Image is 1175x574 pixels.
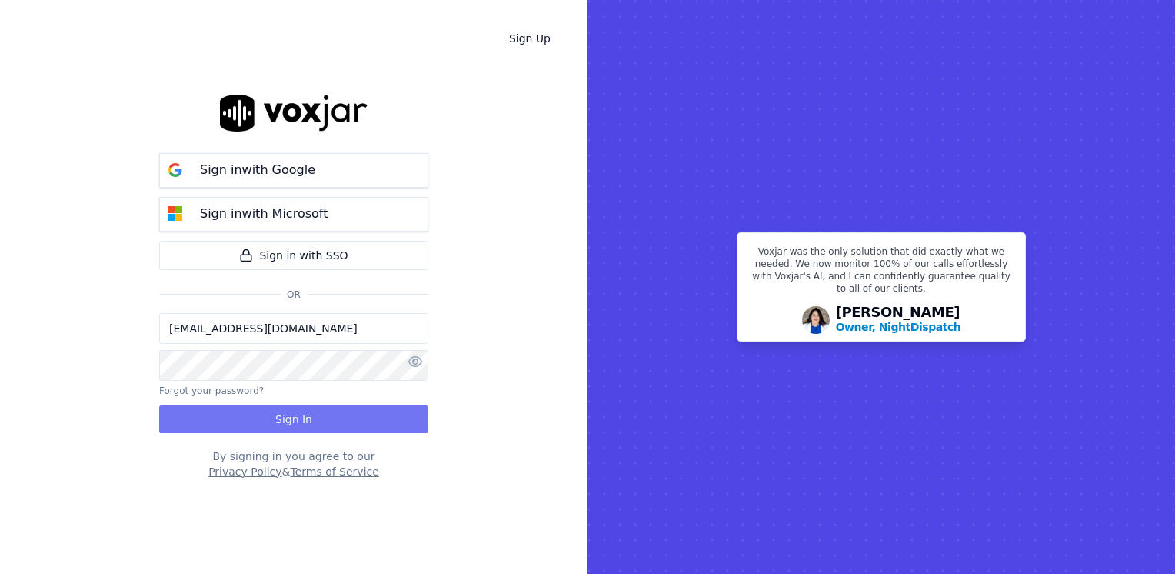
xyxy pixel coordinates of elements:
[159,405,428,433] button: Sign In
[836,319,961,335] p: Owner, NightDispatch
[159,241,428,270] a: Sign in with SSO
[159,313,428,344] input: Email
[208,464,281,479] button: Privacy Policy
[220,95,368,131] img: logo
[747,245,1016,301] p: Voxjar was the only solution that did exactly what we needed. We now monitor 100% of our calls ef...
[200,205,328,223] p: Sign in with Microsoft
[281,289,307,301] span: Or
[160,155,191,185] img: google Sign in button
[159,197,428,232] button: Sign inwith Microsoft
[497,25,563,52] a: Sign Up
[159,385,264,397] button: Forgot your password?
[802,306,830,334] img: Avatar
[200,161,315,179] p: Sign in with Google
[836,305,961,335] div: [PERSON_NAME]
[159,153,428,188] button: Sign inwith Google
[159,449,428,479] div: By signing in you agree to our &
[160,199,191,229] img: microsoft Sign in button
[290,464,378,479] button: Terms of Service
